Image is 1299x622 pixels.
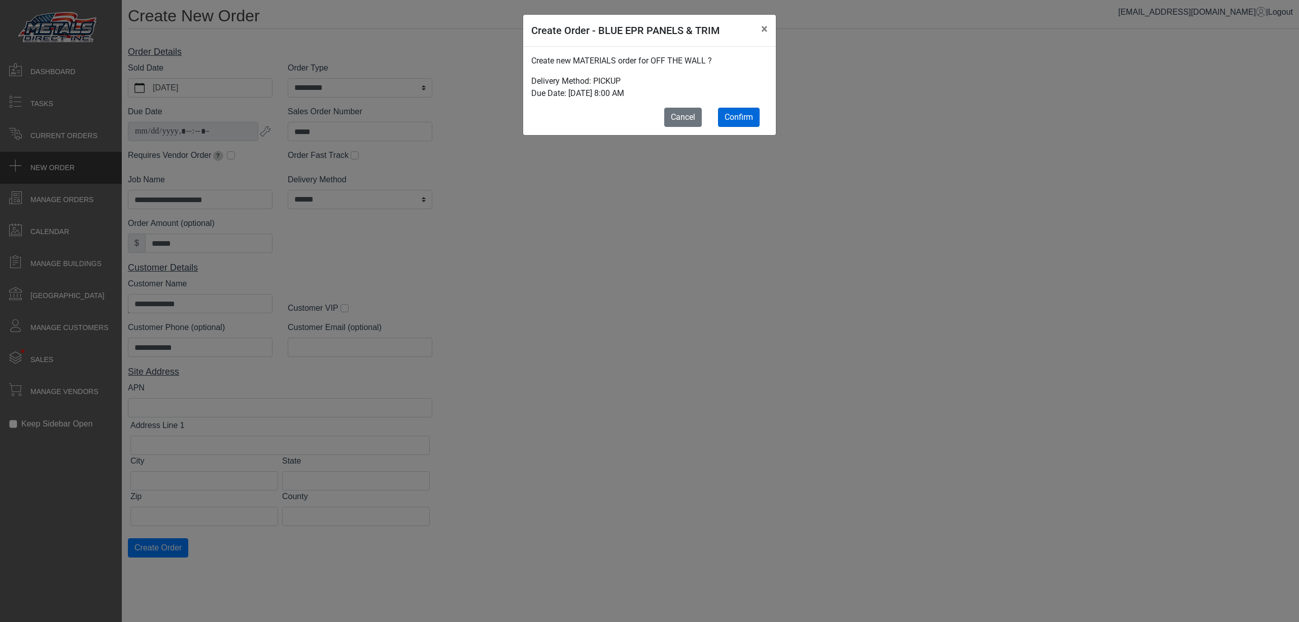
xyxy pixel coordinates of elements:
[531,55,768,67] p: Create new MATERIALS order for OFF THE WALL ?
[725,112,753,122] span: Confirm
[531,23,720,38] h5: Create Order - BLUE EPR PANELS & TRIM
[531,75,768,100] p: Delivery Method: PICKUP Due Date: [DATE] 8:00 AM
[664,108,702,127] button: Cancel
[718,108,760,127] button: Confirm
[753,15,776,43] button: Close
